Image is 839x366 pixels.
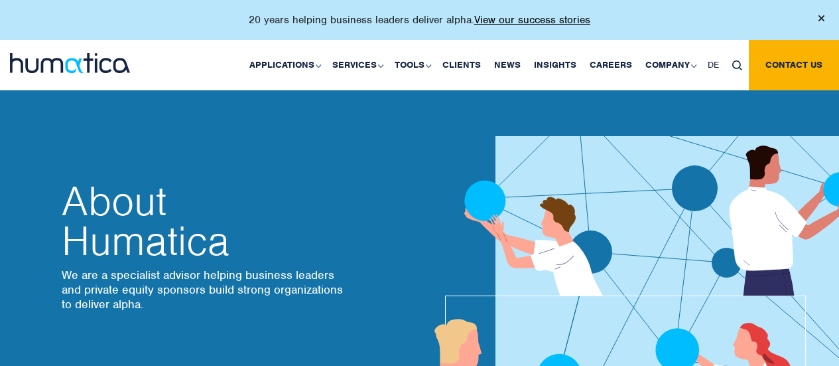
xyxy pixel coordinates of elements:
a: Applications [243,40,326,90]
a: Company [639,40,701,90]
img: search_icon [732,60,742,70]
span: DE [708,59,719,70]
a: DE [701,40,726,90]
p: 20 years helping business leaders deliver alpha. [249,13,590,27]
span: About [62,181,347,221]
a: News [487,40,527,90]
a: Clients [436,40,487,90]
a: Careers [583,40,639,90]
h2: Humatica [62,181,347,261]
p: We are a specialist advisor helping business leaders and private equity sponsors build strong org... [62,268,347,312]
a: Tools [388,40,436,90]
a: Contact us [749,40,839,90]
a: Insights [527,40,583,90]
img: logo [10,53,130,73]
a: View our success stories [474,13,590,27]
a: Services [326,40,388,90]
